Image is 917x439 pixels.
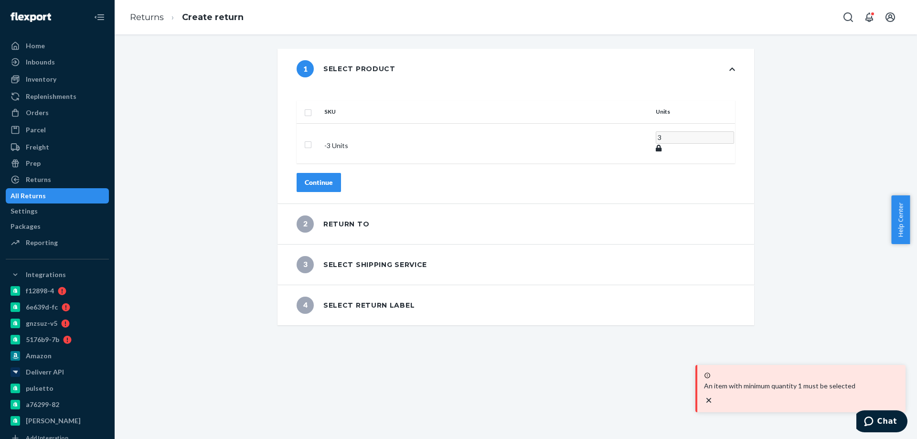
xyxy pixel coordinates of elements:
th: SKU [320,100,652,123]
iframe: Opens a widget where you can chat to one of our agents [856,410,907,434]
a: Home [6,38,109,54]
button: Open notifications [860,8,879,27]
th: Units [652,100,735,123]
div: Parcel [26,125,46,135]
span: 3 [297,256,314,273]
button: Open Search Box [839,8,858,27]
div: Settings [11,206,38,216]
p: An item with minimum quantity 1 must be selected [704,381,899,391]
a: a76299-82 [6,397,109,412]
div: Inbounds [26,57,55,67]
a: gnzsuz-v5 [6,316,109,331]
div: [PERSON_NAME] [26,416,81,426]
div: Replenishments [26,92,76,101]
img: Flexport logo [11,12,51,22]
div: Select return label [297,297,415,314]
div: a76299-82 [26,400,59,409]
button: Open account menu [881,8,900,27]
a: Replenishments [6,89,109,104]
a: Orders [6,105,109,120]
div: Prep [26,159,41,168]
a: Freight [6,139,109,155]
button: Close Navigation [90,8,109,27]
div: Returns [26,175,51,184]
p: - 3 Units [324,141,648,150]
div: Integrations [26,270,66,279]
div: Reporting [26,238,58,247]
div: Home [26,41,45,51]
div: pulsetto [26,384,53,393]
div: Orders [26,108,49,118]
div: 5176b9-7b [26,335,59,344]
div: Select product [297,60,395,77]
div: Inventory [26,75,56,84]
a: Returns [130,12,164,22]
a: Amazon [6,348,109,364]
a: Packages [6,219,109,234]
a: 5176b9-7b [6,332,109,347]
svg: close toast [704,396,714,405]
a: Deliverr API [6,364,109,380]
button: Help Center [891,195,910,244]
button: Continue [297,173,341,192]
a: Returns [6,172,109,187]
div: Select shipping service [297,256,427,273]
a: All Returns [6,188,109,203]
div: All Returns [11,191,46,201]
a: 6e639d-fc [6,300,109,315]
div: Continue [305,178,333,187]
a: pulsetto [6,381,109,396]
a: Settings [6,203,109,219]
div: f12898-4 [26,286,54,296]
input: Enter quantity [656,131,734,144]
div: Freight [26,142,49,152]
button: Integrations [6,267,109,282]
div: Amazon [26,351,52,361]
div: Return to [297,215,369,233]
span: 2 [297,215,314,233]
a: Inventory [6,72,109,87]
ol: breadcrumbs [122,3,251,32]
div: Deliverr API [26,367,64,377]
span: 4 [297,297,314,314]
span: 1 [297,60,314,77]
a: Parcel [6,122,109,138]
a: Inbounds [6,54,109,70]
a: f12898-4 [6,283,109,299]
a: [PERSON_NAME] [6,413,109,428]
a: Prep [6,156,109,171]
a: Reporting [6,235,109,250]
div: 6e639d-fc [26,302,58,312]
div: Packages [11,222,41,231]
a: Create return [182,12,244,22]
div: gnzsuz-v5 [26,319,57,328]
